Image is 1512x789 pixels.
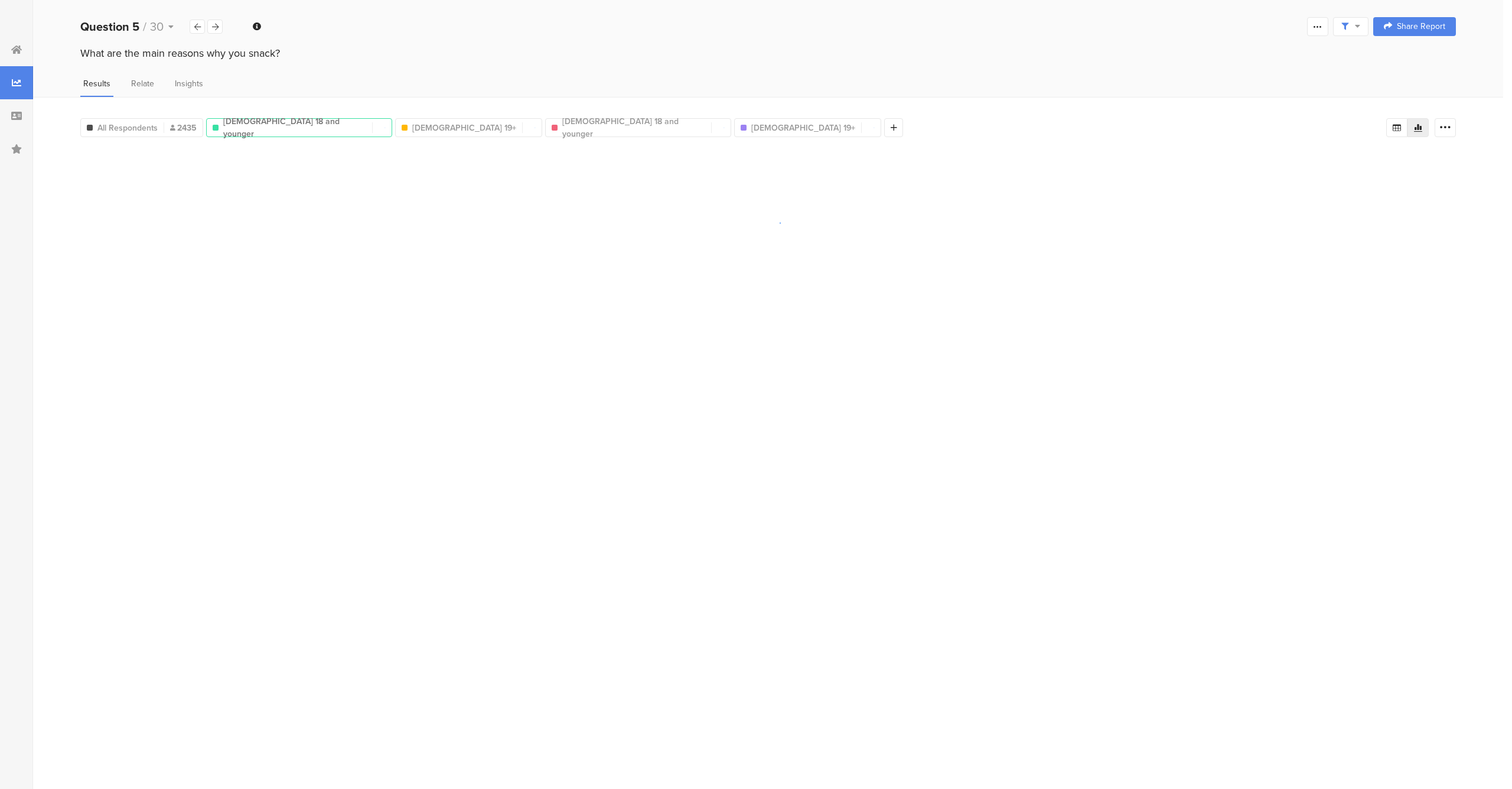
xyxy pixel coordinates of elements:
[150,18,164,35] span: 30
[170,122,197,134] span: 2435
[412,122,516,134] span: [DEMOGRAPHIC_DATA] 19+
[131,77,154,90] span: Relate
[1397,22,1445,31] span: Share Report
[83,77,110,90] span: Results
[80,18,139,35] b: Question 5
[751,122,855,134] span: [DEMOGRAPHIC_DATA] 19+
[80,46,1456,61] div: What are the main reasons why you snack?
[223,115,366,140] span: [DEMOGRAPHIC_DATA] 18 and younger
[175,77,203,90] span: Insights
[143,18,146,35] span: /
[97,122,158,134] span: All Respondents
[562,115,705,140] span: [DEMOGRAPHIC_DATA] 18 and younger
